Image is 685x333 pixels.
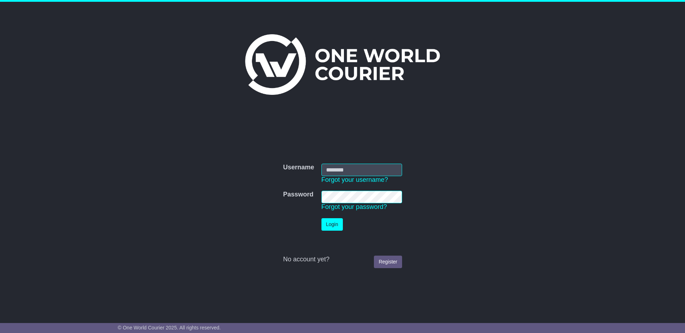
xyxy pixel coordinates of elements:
div: No account yet? [283,256,402,263]
button: Login [321,218,343,231]
img: One World [245,34,440,95]
span: © One World Courier 2025. All rights reserved. [118,325,221,331]
a: Register [374,256,402,268]
label: Password [283,191,313,199]
label: Username [283,164,314,171]
a: Forgot your password? [321,203,387,210]
a: Forgot your username? [321,176,388,183]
